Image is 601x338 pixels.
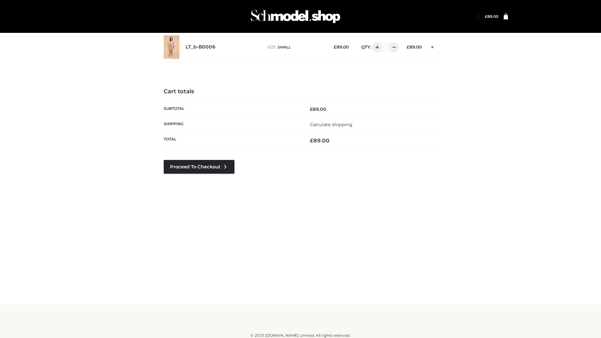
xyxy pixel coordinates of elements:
a: LT_b-B0006 [186,44,216,50]
a: £89.00 [485,14,498,19]
p: size : [267,44,324,50]
span: £ [310,106,313,112]
h4: Cart totals [164,88,437,95]
bdi: 89.00 [407,44,422,49]
span: £ [310,137,313,144]
bdi: 89.00 [310,137,330,144]
a: Remove this item [428,42,437,50]
bdi: 89.00 [310,106,326,112]
img: Schmodel Admin 964 [249,4,342,29]
a: Proceed to Checkout [164,160,234,174]
bdi: 89.00 [485,14,498,19]
span: £ [407,44,409,49]
bdi: 89.00 [334,44,349,49]
span: £ [485,14,487,19]
span: £ [334,44,336,49]
a: Calculate shipping [310,122,352,127]
th: Total [164,132,300,149]
span: SMALL [278,45,291,49]
div: QTY: [355,42,397,52]
th: Subtotal [164,101,300,117]
th: Shipping [164,117,300,132]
